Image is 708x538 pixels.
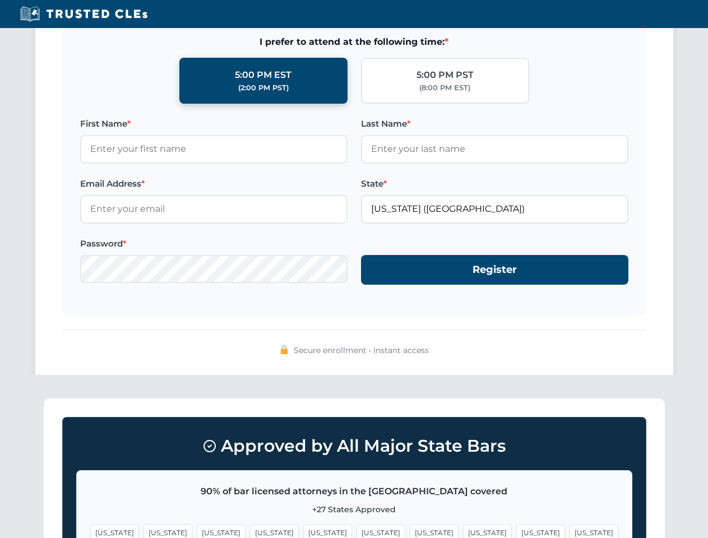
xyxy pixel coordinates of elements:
[80,135,348,163] input: Enter your first name
[80,237,348,251] label: Password
[361,135,628,163] input: Enter your last name
[361,195,628,223] input: Florida (FL)
[294,344,429,356] span: Secure enrollment • Instant access
[17,6,151,22] img: Trusted CLEs
[80,177,348,191] label: Email Address
[80,35,628,49] span: I prefer to attend at the following time:
[361,255,628,285] button: Register
[361,117,628,131] label: Last Name
[361,177,628,191] label: State
[238,82,289,94] div: (2:00 PM PST)
[280,345,289,354] img: 🔒
[419,82,470,94] div: (8:00 PM EST)
[76,431,632,461] h3: Approved by All Major State Bars
[90,503,618,516] p: +27 States Approved
[80,117,348,131] label: First Name
[235,68,291,82] div: 5:00 PM EST
[80,195,348,223] input: Enter your email
[417,68,474,82] div: 5:00 PM PST
[90,484,618,499] p: 90% of bar licensed attorneys in the [GEOGRAPHIC_DATA] covered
